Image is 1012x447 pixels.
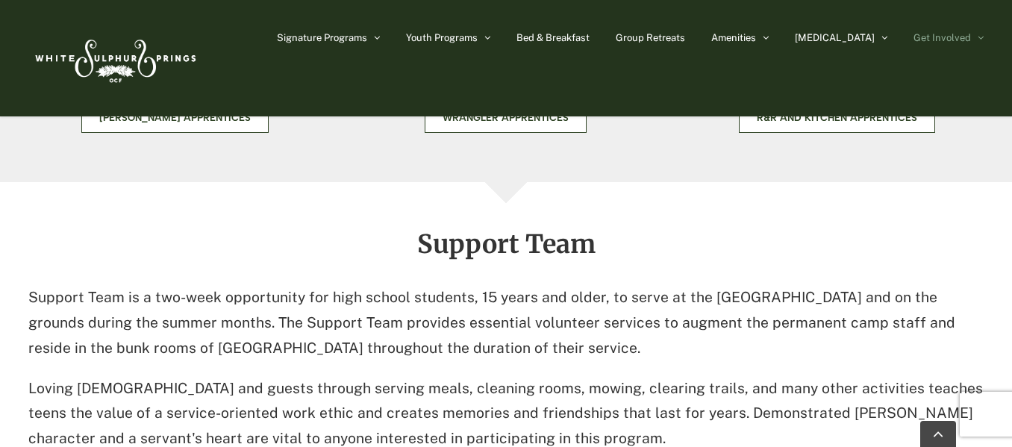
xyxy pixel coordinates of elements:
span: Signature Programs [277,33,367,43]
span: Get Involved [913,33,971,43]
span: Bed & Breakfast [516,33,590,43]
p: Support Team is a two-week opportunity for high school students, 15 years and older, to serve at ... [28,285,984,360]
span: Wrangler Apprentices [443,112,569,124]
span: Youth Programs [406,33,478,43]
a: Download the Camp Caleb Apprentice Packing List [81,103,269,133]
span: [PERSON_NAME] Apprentices [99,112,251,124]
span: Group Retreats [616,33,685,43]
span: R&R and Kitchen Apprentices [757,112,917,124]
img: White Sulphur Springs Logo [28,23,200,93]
h2: Support Team [28,231,984,257]
span: [MEDICAL_DATA] [795,33,875,43]
a: Download the R&R Apprentice Packing List [739,103,935,133]
span: Amenities [711,33,756,43]
a: Download the Wrangler Apprentice Packing List [425,103,587,133]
